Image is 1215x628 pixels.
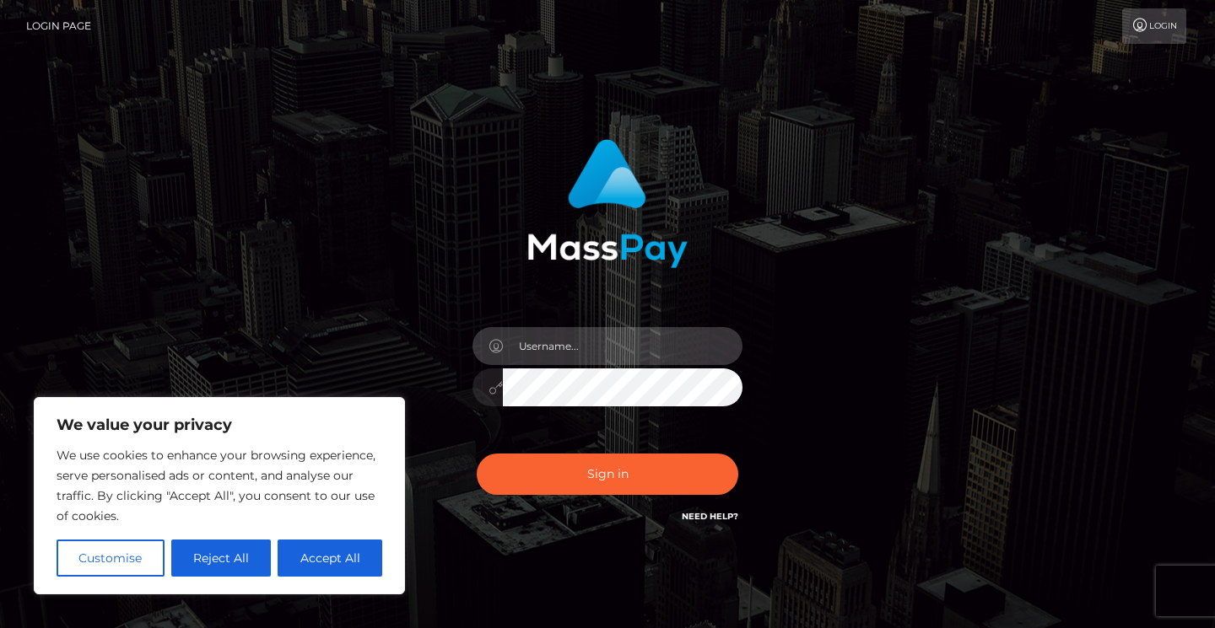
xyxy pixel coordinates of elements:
[26,8,91,44] a: Login Page
[527,139,688,268] img: MassPay Login
[682,511,738,522] a: Need Help?
[1122,8,1186,44] a: Login
[477,454,738,495] button: Sign in
[503,327,742,365] input: Username...
[57,445,382,526] p: We use cookies to enhance your browsing experience, serve personalised ads or content, and analys...
[57,539,165,577] button: Customise
[171,539,272,577] button: Reject All
[57,415,382,435] p: We value your privacy
[278,539,382,577] button: Accept All
[34,397,405,594] div: We value your privacy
